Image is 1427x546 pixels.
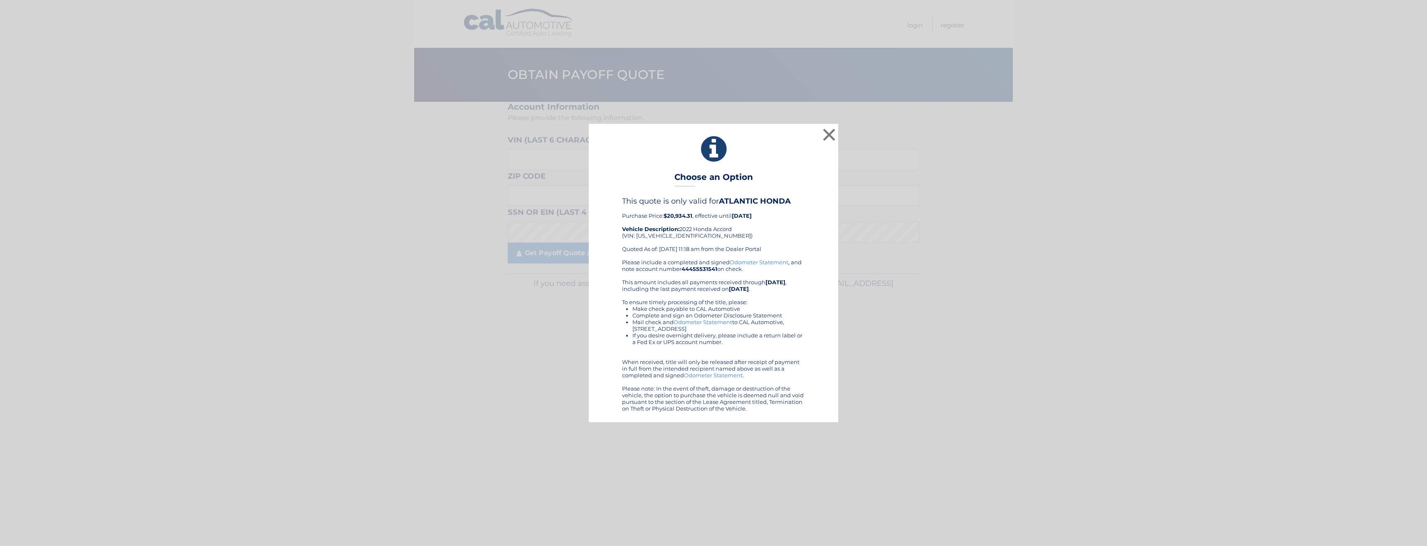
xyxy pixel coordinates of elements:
b: $20,934.31 [664,212,692,219]
b: 44455531541 [681,266,717,272]
a: Odometer Statement [730,259,788,266]
a: Odometer Statement [684,372,743,379]
a: Odometer Statement [674,319,732,325]
li: Make check payable to CAL Automotive [632,305,805,312]
h4: This quote is only valid for [622,197,805,206]
h3: Choose an Option [674,172,753,187]
b: [DATE] [729,285,749,292]
li: Complete and sign an Odometer Disclosure Statement [632,312,805,319]
strong: Vehicle Description: [622,226,679,232]
b: [DATE] [732,212,752,219]
li: If you desire overnight delivery, please include a return label or a Fed Ex or UPS account number. [632,332,805,345]
b: [DATE] [765,279,785,285]
b: ATLANTIC HONDA [719,197,791,206]
button: × [821,126,837,143]
li: Mail check and to CAL Automotive, [STREET_ADDRESS] [632,319,805,332]
div: Purchase Price: , effective until 2022 Honda Accord (VIN: [US_VEHICLE_IDENTIFICATION_NUMBER]) Quo... [622,197,805,259]
div: Please include a completed and signed , and note account number on check. This amount includes al... [622,259,805,412]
